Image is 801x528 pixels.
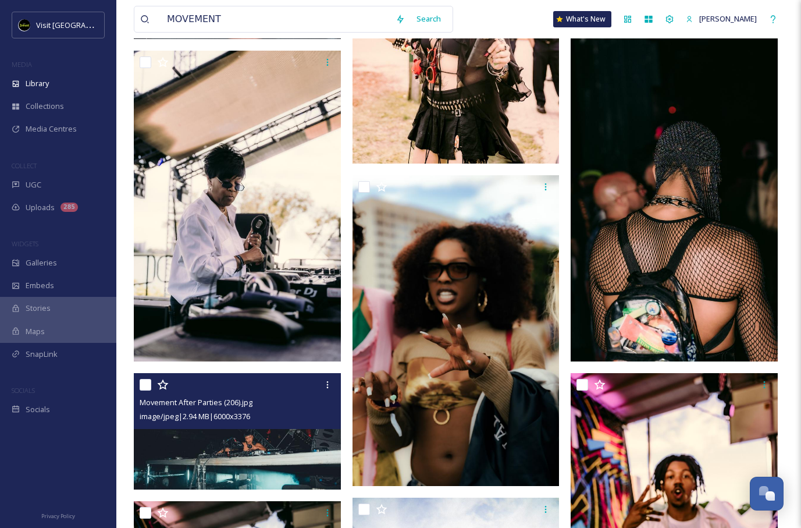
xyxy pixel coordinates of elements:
[12,386,35,395] span: SOCIALS
[134,51,341,362] img: Movement After Parties (209).jpg
[140,411,250,421] span: image/jpeg | 2.94 MB | 6000 x 3376
[26,179,41,190] span: UGC
[60,203,78,212] div: 285
[12,239,38,248] span: WIDGETS
[26,404,50,415] span: Socials
[12,60,32,69] span: MEDIA
[411,8,447,30] div: Search
[140,397,252,407] span: Movement After Parties (206).jpg
[750,477,784,511] button: Open Chat
[26,280,54,291] span: Embeds
[26,78,49,89] span: Library
[26,123,77,134] span: Media Centres
[41,508,75,522] a: Privacy Policy
[12,161,37,170] span: COLLECT
[26,101,64,112] span: Collections
[134,373,341,490] img: Movement After Parties (206).jpg
[353,175,560,486] img: Movement After Parties (205).jpg
[26,303,51,314] span: Stories
[41,512,75,520] span: Privacy Policy
[26,257,57,268] span: Galleries
[19,19,30,31] img: VISIT%20DETROIT%20LOGO%20-%20BLACK%20BACKGROUND.png
[699,13,757,24] span: [PERSON_NAME]
[26,349,58,360] span: SnapLink
[26,326,45,337] span: Maps
[26,202,55,213] span: Uploads
[36,19,126,30] span: Visit [GEOGRAPHIC_DATA]
[553,11,611,27] a: What's New
[680,8,763,30] a: [PERSON_NAME]
[161,6,390,32] input: Search your library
